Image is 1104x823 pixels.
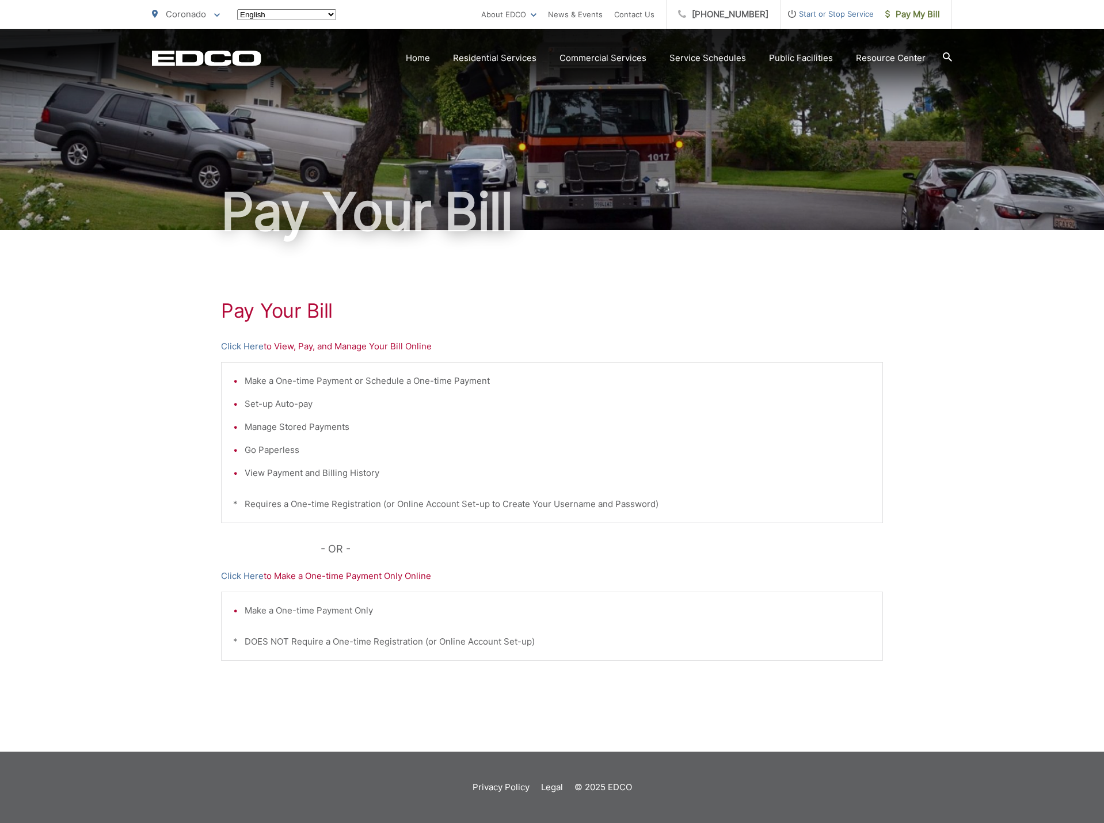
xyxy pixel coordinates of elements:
[245,443,871,457] li: Go Paperless
[245,466,871,480] li: View Payment and Billing History
[221,340,883,353] p: to View, Pay, and Manage Your Bill Online
[245,397,871,411] li: Set-up Auto-pay
[245,604,871,618] li: Make a One-time Payment Only
[574,780,632,794] p: © 2025 EDCO
[614,7,654,21] a: Contact Us
[473,780,530,794] a: Privacy Policy
[453,51,536,65] a: Residential Services
[548,7,603,21] a: News & Events
[152,183,952,241] h1: Pay Your Bill
[152,50,261,66] a: EDCD logo. Return to the homepage.
[221,340,264,353] a: Click Here
[221,299,883,322] h1: Pay Your Bill
[233,635,871,649] p: * DOES NOT Require a One-time Registration (or Online Account Set-up)
[233,497,871,511] p: * Requires a One-time Registration (or Online Account Set-up to Create Your Username and Password)
[856,51,926,65] a: Resource Center
[885,7,940,21] span: Pay My Bill
[245,420,871,434] li: Manage Stored Payments
[769,51,833,65] a: Public Facilities
[221,569,264,583] a: Click Here
[406,51,430,65] a: Home
[245,374,871,388] li: Make a One-time Payment or Schedule a One-time Payment
[166,9,206,20] span: Coronado
[481,7,536,21] a: About EDCO
[559,51,646,65] a: Commercial Services
[221,569,883,583] p: to Make a One-time Payment Only Online
[541,780,563,794] a: Legal
[321,540,884,558] p: - OR -
[669,51,746,65] a: Service Schedules
[237,9,336,20] select: Select a language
